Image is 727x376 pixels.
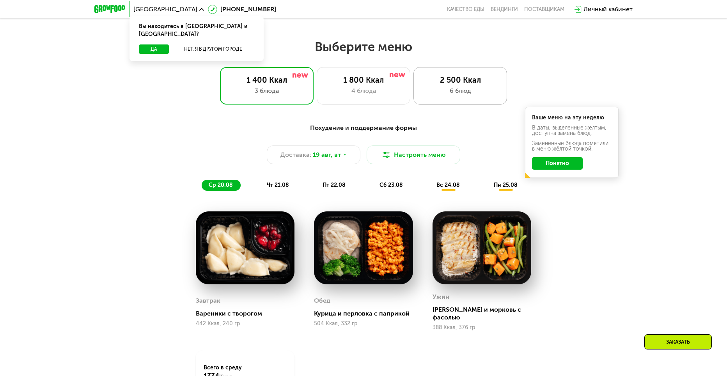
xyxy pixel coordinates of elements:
div: 1 800 Ккал [325,75,402,85]
span: пн 25.08 [494,182,518,188]
div: Личный кабинет [583,5,633,14]
span: сб 23.08 [379,182,403,188]
div: 1 400 Ккал [228,75,305,85]
span: чт 21.08 [267,182,289,188]
div: Завтрак [196,295,220,307]
div: 388 Ккал, 376 гр [433,325,531,331]
div: Заказать [644,334,712,349]
div: 2 500 Ккал [422,75,499,85]
span: вс 24.08 [436,182,460,188]
button: Да [139,44,169,54]
div: 442 Ккал, 240 гр [196,321,294,327]
div: 6 блюд [422,86,499,96]
span: Доставка: [280,150,311,160]
div: Курица и перловка с паприкой [314,310,419,317]
div: [PERSON_NAME] и морковь с фасолью [433,306,537,321]
button: Нет, я в другом городе [172,44,254,54]
div: Обед [314,295,330,307]
a: Вендинги [491,6,518,12]
span: [GEOGRAPHIC_DATA] [133,6,197,12]
div: 504 Ккал, 332 гр [314,321,413,327]
div: 4 блюда [325,86,402,96]
div: Вареники с творогом [196,310,301,317]
div: Вы находитесь в [GEOGRAPHIC_DATA] и [GEOGRAPHIC_DATA]? [129,16,264,44]
div: Заменённые блюда пометили в меню жёлтой точкой. [532,141,612,152]
span: 19 авг, вт [313,150,341,160]
a: Качество еды [447,6,484,12]
div: 3 блюда [228,86,305,96]
span: пт 22.08 [323,182,346,188]
div: поставщикам [524,6,564,12]
a: [PHONE_NUMBER] [208,5,276,14]
button: Понятно [532,157,583,170]
div: Ваше меню на эту неделю [532,115,612,121]
div: Ужин [433,291,449,303]
span: ср 20.08 [209,182,233,188]
div: Похудение и поддержание формы [133,123,594,133]
button: Настроить меню [367,145,460,164]
div: В даты, выделенные желтым, доступна замена блюд. [532,125,612,136]
h2: Выберите меню [25,39,702,55]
